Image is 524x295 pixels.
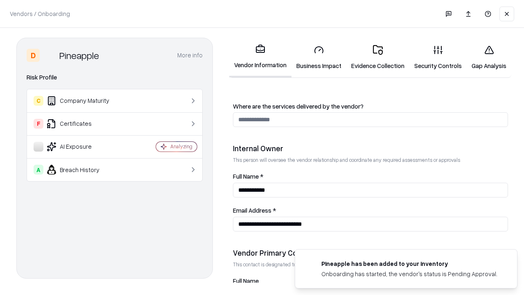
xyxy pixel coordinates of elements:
[291,39,346,77] a: Business Impact
[321,259,497,268] div: Pineapple has been added to your inventory
[321,270,497,278] div: Onboarding has started, the vendor's status is Pending Approval.
[34,165,131,175] div: Breach History
[233,157,508,163] p: This person will oversee the vendor relationship and coordinate any required assessments or appro...
[233,173,508,179] label: Full Name *
[10,9,70,18] p: Vendors / Onboarding
[27,49,40,62] div: D
[34,119,131,129] div: Certificates
[346,39,409,77] a: Evidence Collection
[34,96,43,106] div: C
[27,73,203,82] div: Risk Profile
[233,143,508,153] div: Internal Owner
[59,49,99,62] div: Pineapple
[233,248,508,258] div: Vendor Primary Contact
[43,49,56,62] img: Pineapple
[233,207,508,213] label: Email Address *
[229,38,291,77] a: Vendor Information
[409,39,467,77] a: Security Controls
[34,142,131,152] div: AI Exposure
[233,103,508,109] label: Where are the services delivered by the vendor?
[305,259,315,269] img: pineappleenergy.com
[233,261,508,268] p: This contact is designated to receive the assessment request from Shift
[34,96,131,106] div: Company Maturity
[467,39,511,77] a: Gap Analysis
[34,165,43,175] div: A
[177,48,203,63] button: More info
[34,119,43,129] div: F
[233,278,508,284] label: Full Name
[170,143,192,150] div: Analyzing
